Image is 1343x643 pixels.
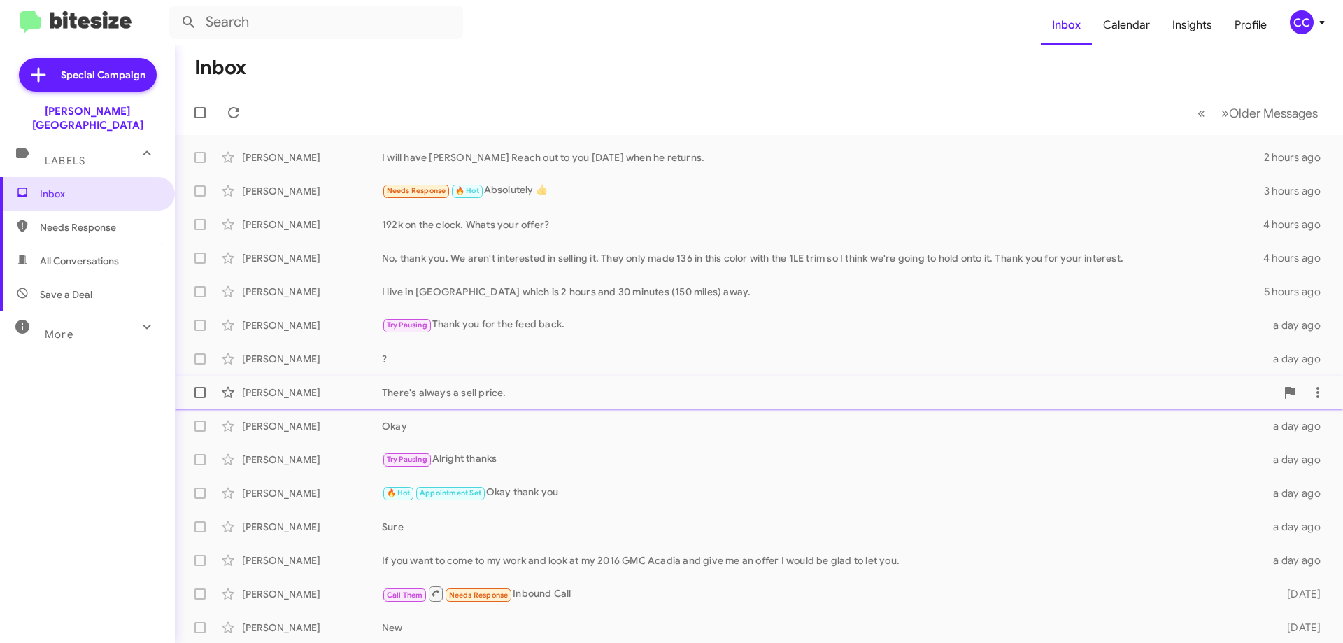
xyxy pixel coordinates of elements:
[382,386,1276,400] div: There's always a sell price.
[382,553,1265,567] div: If you want to come to my work and look at my 2016 GMC Acadia and give me an offer I would be gla...
[40,288,92,302] span: Save a Deal
[1190,99,1326,127] nav: Page navigation example
[1198,104,1205,122] span: «
[455,186,479,195] span: 🔥 Hot
[1263,218,1332,232] div: 4 hours ago
[387,591,423,600] span: Call Them
[1161,5,1223,45] a: Insights
[1221,104,1229,122] span: »
[1041,5,1092,45] a: Inbox
[1265,587,1332,601] div: [DATE]
[1223,5,1278,45] a: Profile
[382,585,1265,602] div: Inbound Call
[242,486,382,500] div: [PERSON_NAME]
[242,386,382,400] div: [PERSON_NAME]
[382,183,1264,199] div: Absolutely 👍
[382,317,1265,333] div: Thank you for the feed back.
[1265,553,1332,567] div: a day ago
[382,621,1265,635] div: New
[40,220,159,234] span: Needs Response
[1265,520,1332,534] div: a day ago
[1265,453,1332,467] div: a day ago
[1290,10,1314,34] div: CC
[449,591,509,600] span: Needs Response
[382,520,1265,534] div: Sure
[387,488,411,497] span: 🔥 Hot
[382,285,1264,299] div: I live in [GEOGRAPHIC_DATA] which is 2 hours and 30 minutes (150 miles) away.
[1265,318,1332,332] div: a day ago
[242,621,382,635] div: [PERSON_NAME]
[40,254,119,268] span: All Conversations
[382,485,1265,501] div: Okay thank you
[242,285,382,299] div: [PERSON_NAME]
[1264,285,1332,299] div: 5 hours ago
[1264,150,1332,164] div: 2 hours ago
[242,318,382,332] div: [PERSON_NAME]
[40,187,159,201] span: Inbox
[382,419,1265,433] div: Okay
[387,186,446,195] span: Needs Response
[242,352,382,366] div: [PERSON_NAME]
[45,328,73,341] span: More
[420,488,481,497] span: Appointment Set
[1264,184,1332,198] div: 3 hours ago
[1229,106,1318,121] span: Older Messages
[382,352,1265,366] div: ?
[382,150,1264,164] div: I will have [PERSON_NAME] Reach out to you [DATE] when he returns.
[242,453,382,467] div: [PERSON_NAME]
[1265,352,1332,366] div: a day ago
[382,451,1265,467] div: Alright thanks
[242,520,382,534] div: [PERSON_NAME]
[1265,419,1332,433] div: a day ago
[387,455,427,464] span: Try Pausing
[382,251,1263,265] div: No, thank you. We aren't interested in selling it. They only made 136 in this color with the 1LE ...
[242,218,382,232] div: [PERSON_NAME]
[242,251,382,265] div: [PERSON_NAME]
[242,419,382,433] div: [PERSON_NAME]
[242,553,382,567] div: [PERSON_NAME]
[1265,486,1332,500] div: a day ago
[194,57,246,79] h1: Inbox
[1213,99,1326,127] button: Next
[242,587,382,601] div: [PERSON_NAME]
[382,218,1263,232] div: 192k on the clock. Whats your offer?
[1189,99,1214,127] button: Previous
[19,58,157,92] a: Special Campaign
[169,6,463,39] input: Search
[387,320,427,330] span: Try Pausing
[45,155,85,167] span: Labels
[1092,5,1161,45] a: Calendar
[242,184,382,198] div: [PERSON_NAME]
[242,150,382,164] div: [PERSON_NAME]
[1278,10,1328,34] button: CC
[61,68,145,82] span: Special Campaign
[1265,621,1332,635] div: [DATE]
[1263,251,1332,265] div: 4 hours ago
